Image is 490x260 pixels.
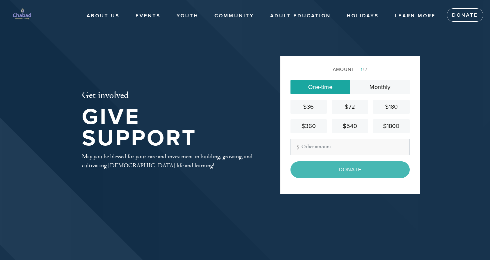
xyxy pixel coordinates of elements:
[342,10,384,22] a: Holidays
[293,122,324,131] div: $360
[290,119,327,133] a: $360
[293,102,324,111] div: $36
[357,67,367,72] span: /2
[334,122,365,131] div: $540
[334,102,365,111] div: $72
[290,100,327,114] a: $36
[373,100,409,114] a: $180
[290,66,410,73] div: Amount
[210,10,259,22] a: Community
[390,10,441,22] a: Learn More
[373,119,409,133] a: $1800
[332,119,368,133] a: $540
[350,80,410,94] a: Monthly
[332,100,368,114] a: $72
[82,10,125,22] a: About Us
[172,10,204,22] a: Youth
[82,152,258,170] div: May you be blessed for your care and investment in building, growing, and cultivating [DEMOGRAPHI...
[82,90,258,101] h2: Get involved
[361,67,363,72] span: 1
[10,3,34,27] img: chabad%20logo%20%283000%20x%203000%20px%29%20%282%29.png
[376,102,407,111] div: $180
[290,139,410,155] input: Other amount
[265,10,336,22] a: Adult Education
[290,80,350,94] a: One-time
[82,106,258,149] h1: Give Support
[376,122,407,131] div: $1800
[447,8,483,22] a: Donate
[131,10,166,22] a: Events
